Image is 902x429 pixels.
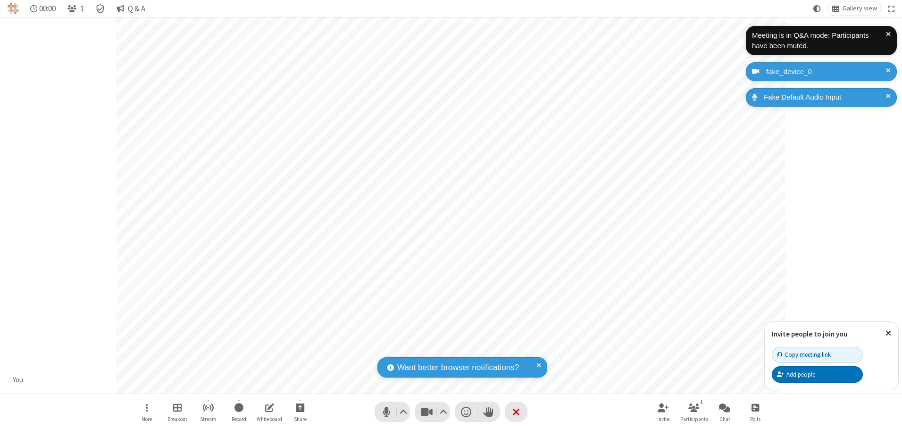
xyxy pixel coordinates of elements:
button: Close popover [878,322,898,345]
span: Gallery view [843,5,877,12]
span: Breakout [167,416,187,422]
button: Open poll [741,398,769,425]
button: Video setting [437,402,450,422]
span: Q & A [128,4,145,13]
span: 00:00 [39,4,56,13]
button: Open shared whiteboard [255,398,284,425]
button: Using system theme [810,1,825,16]
img: QA Selenium DO NOT DELETE OR CHANGE [8,3,19,14]
button: Start streaming [194,398,222,425]
button: Start sharing [286,398,314,425]
button: Manage Breakout Rooms [163,398,192,425]
div: Copy meeting link [777,350,831,359]
label: Invite people to join you [772,329,847,338]
button: Open menu [133,398,161,425]
div: You [9,375,27,386]
span: Chat [719,416,730,422]
span: Polls [750,416,760,422]
button: Open participant list [680,398,708,425]
button: Stop video (Alt+V) [415,402,450,422]
span: Whiteboard [257,416,282,422]
div: Timer [26,1,60,16]
span: More [142,416,152,422]
button: Open participant list [63,1,88,16]
button: Start recording [225,398,253,425]
div: Fake Default Audio Input [760,92,890,103]
span: Record [232,416,246,422]
span: Want better browser notifications? [397,362,519,374]
span: Participants [680,416,708,422]
button: Raise hand [477,402,500,422]
span: Stream [200,416,216,422]
button: Send a reaction [455,402,477,422]
button: Add people [772,366,863,382]
span: Share [294,416,307,422]
button: Open chat [710,398,739,425]
div: 1 [698,398,706,406]
button: Audio settings [397,402,410,422]
div: fake_device_0 [763,67,890,77]
button: Invite participants (Alt+I) [649,398,677,425]
button: Fullscreen [885,1,899,16]
div: Meeting is in Q&A mode: Participants have been muted. [752,30,886,51]
button: Mute (Alt+A) [375,402,410,422]
button: Change layout [828,1,881,16]
div: Meeting details Encryption enabled [92,1,109,16]
button: Copy meeting link [772,347,863,363]
button: End or leave meeting [505,402,527,422]
button: Q & A [113,1,149,16]
span: 1 [80,4,84,13]
span: Invite [657,416,669,422]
